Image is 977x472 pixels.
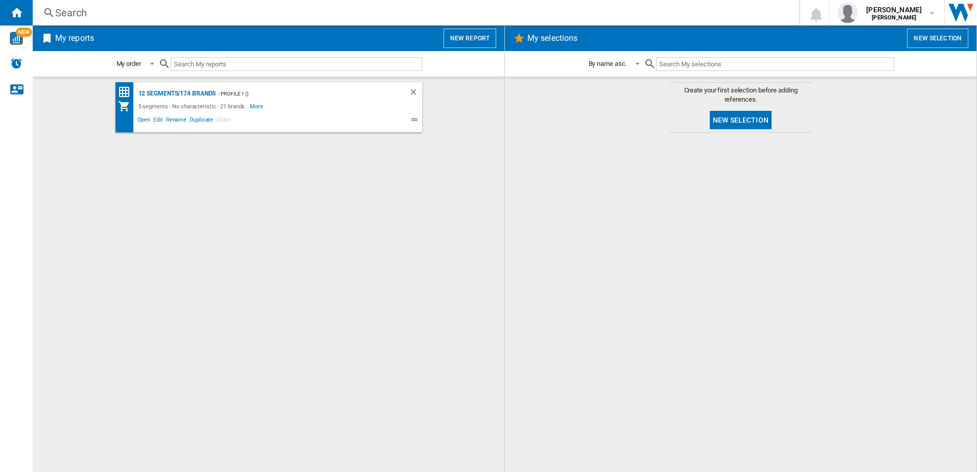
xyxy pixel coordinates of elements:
div: 5 segments - No characteristic - 21 brands [136,100,250,112]
span: Rename [165,115,188,127]
span: More [250,100,265,112]
span: Share [215,115,232,127]
span: Open [136,115,152,127]
div: Search [55,6,773,20]
span: NEW [16,28,32,37]
div: My Assortment [118,100,136,112]
input: Search My selections [656,57,894,71]
span: Duplicate [188,115,215,127]
div: Price Matrix [118,86,136,99]
div: - Profile 1 () [216,87,388,100]
img: wise-card.svg [10,32,23,45]
h2: My reports [53,29,96,48]
div: Delete [409,87,422,100]
span: [PERSON_NAME] [866,5,922,15]
div: My order [117,60,141,67]
button: New selection [710,111,772,129]
img: alerts-logo.svg [10,57,22,69]
button: New selection [907,29,968,48]
h2: My selections [525,29,579,48]
span: Create your first selection before adding references. [669,86,812,104]
img: profile.jpg [838,3,858,23]
div: 12 segments/174 brands [136,87,216,100]
b: [PERSON_NAME] [872,14,916,21]
div: By name asc. [589,60,627,67]
input: Search My reports [171,57,422,71]
button: New report [444,29,496,48]
span: Edit [152,115,165,127]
